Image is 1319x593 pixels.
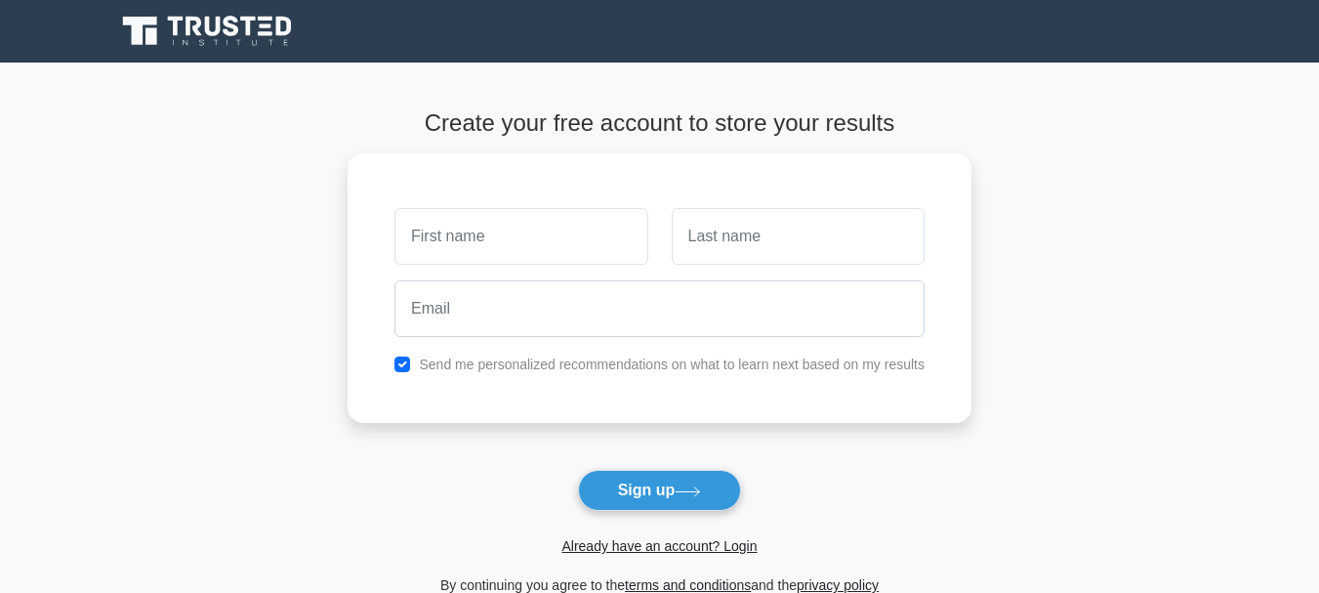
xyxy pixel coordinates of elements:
input: Last name [672,208,925,265]
a: privacy policy [797,577,879,593]
a: terms and conditions [625,577,751,593]
button: Sign up [578,470,742,511]
input: First name [394,208,647,265]
h4: Create your free account to store your results [348,109,971,138]
a: Already have an account? Login [561,538,757,554]
label: Send me personalized recommendations on what to learn next based on my results [419,357,925,372]
input: Email [394,280,925,337]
